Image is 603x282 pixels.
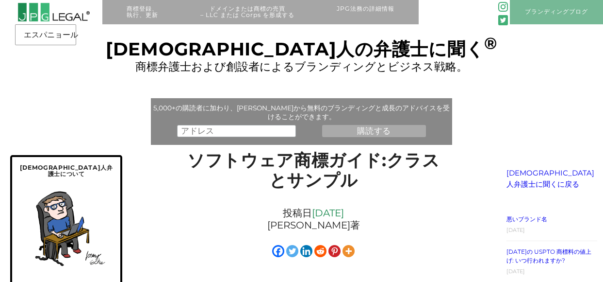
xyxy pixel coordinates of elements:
a: [DATE]の USPTO 商標料の値上げ: いつ行われますか? [506,248,591,264]
a: 悪いブランド名 [506,215,547,223]
time: [DATE] [506,268,525,275]
input: 購読する [322,125,426,137]
a: 商標登録、執行、更新 [109,5,177,30]
h1: ソフトウェア商標ガイド:クラスとサンプル [181,151,446,195]
img: Twitter_Social_Icon_Rounded_Square_Color-mid-green3-90.png [498,15,508,25]
a: ピンタレスト [328,245,341,257]
div: 5,000+の購読者に加わり、[PERSON_NAME]から無料のブランディングと成長のアドバイスを受けることができます。 [153,104,450,122]
a: [DATE] [312,207,344,219]
a: レディット [314,245,326,257]
a: [DEMOGRAPHIC_DATA]人弁護士に聞くに戻る [506,168,594,189]
a: もっとその [342,245,355,257]
img: glyph-logo_May2016-green3-90.png [498,2,508,12]
a: リンクデイン [300,245,312,257]
a: ドメインまたは商標の売買– LLC または Corps を形成する [182,5,312,30]
time: [DATE] [506,227,525,233]
a: フェイスブック [272,245,284,257]
input: アドレス [177,125,296,137]
a: JPG法務の詳細情報 [319,5,413,30]
span: [DEMOGRAPHIC_DATA]人弁護士について [20,164,113,177]
a: エスパニョール [18,26,73,44]
img: 2016-logo-black-letters-3-r.png [17,2,90,22]
img: ホームオフィスでのジェレミーの自画像。 [21,182,112,273]
a: 囀る [286,245,298,257]
p: [PERSON_NAME]著 [186,219,441,231]
font: 投稿日 [283,207,344,219]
